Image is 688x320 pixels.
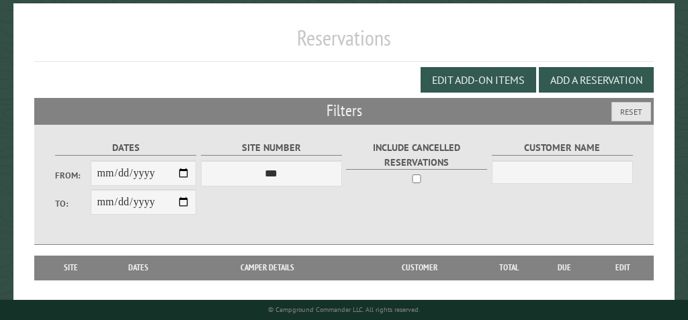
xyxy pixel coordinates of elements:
[177,256,357,280] th: Camper Details
[41,256,100,280] th: Site
[492,140,633,156] label: Customer Name
[421,67,536,93] button: Edit Add-on Items
[539,67,654,93] button: Add a Reservation
[201,140,342,156] label: Site Number
[55,197,91,210] label: To:
[611,102,651,121] button: Reset
[268,305,420,314] small: © Campground Commander LLC. All rights reserved.
[34,98,654,123] h2: Filters
[536,256,593,280] th: Due
[357,256,482,280] th: Customer
[346,140,487,170] label: Include Cancelled Reservations
[100,256,177,280] th: Dates
[55,140,196,156] label: Dates
[482,256,536,280] th: Total
[55,169,91,182] label: From:
[593,256,654,280] th: Edit
[34,25,654,62] h1: Reservations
